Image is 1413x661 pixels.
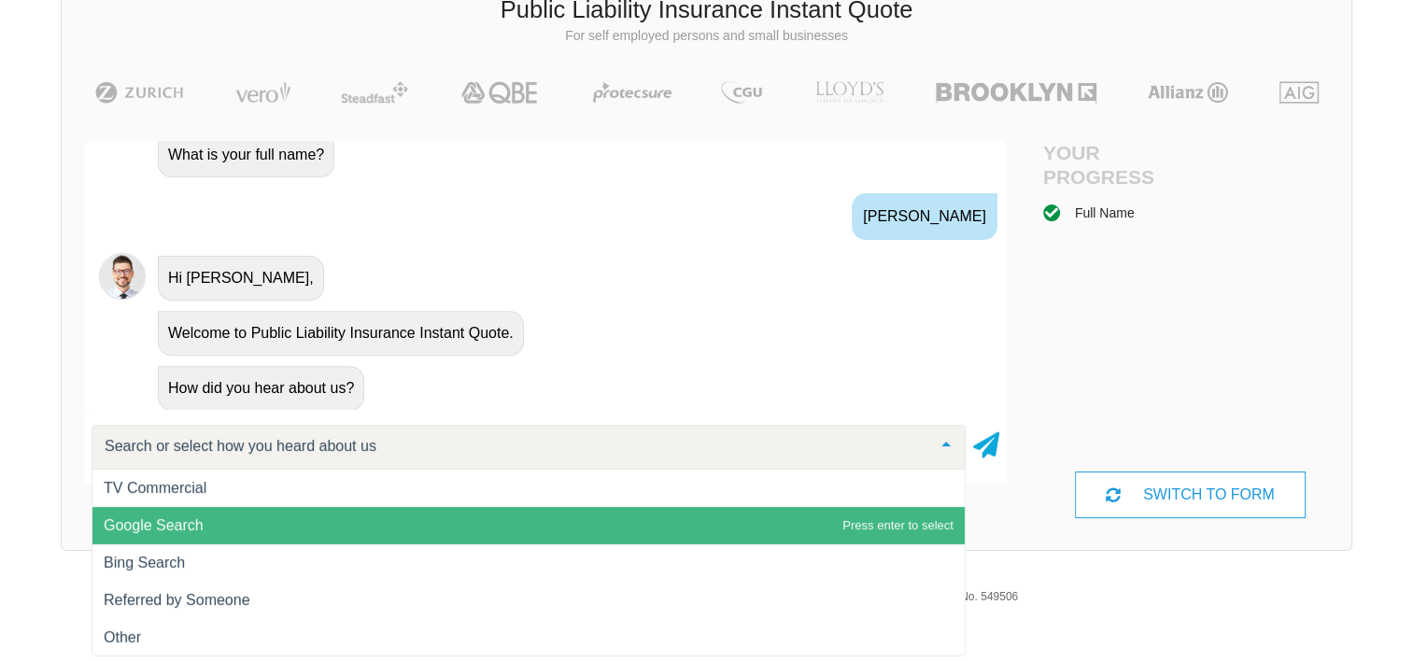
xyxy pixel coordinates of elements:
p: For self employed persons and small businesses [76,27,1337,46]
div: [PERSON_NAME] [852,193,997,240]
div: SWITCH TO FORM [1075,471,1306,518]
img: Allianz | Public Liability Insurance [1138,81,1237,104]
div: Welcome to Public Liability Insurance Instant Quote. [158,311,524,356]
img: LLOYD's | Public Liability Insurance [805,81,895,104]
div: How did you hear about us? [158,366,364,411]
span: Other [104,629,141,645]
span: Referred by Someone [104,592,250,608]
img: Vero | Public Liability Insurance [227,81,299,104]
img: AIG | Public Liability Insurance [1272,81,1327,104]
div: What is your full name? [158,133,334,177]
img: Protecsure | Public Liability Insurance [586,81,680,104]
div: Hi [PERSON_NAME], [158,256,324,301]
span: Bing Search [104,555,185,570]
span: TV Commercial [104,480,206,496]
img: Brooklyn | Public Liability Insurance [928,81,1103,104]
img: Chatbot | PLI [99,253,146,300]
img: QBE | Public Liability Insurance [450,81,551,104]
img: Zurich | Public Liability Insurance [87,81,192,104]
div: Full Name [1075,203,1135,223]
h4: Your Progress [1043,141,1191,188]
input: Search or select how you heard about us [100,437,927,456]
img: Steadfast | Public Liability Insurance [333,81,416,104]
span: Google Search [104,517,204,533]
img: CGU | Public Liability Insurance [714,81,770,104]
